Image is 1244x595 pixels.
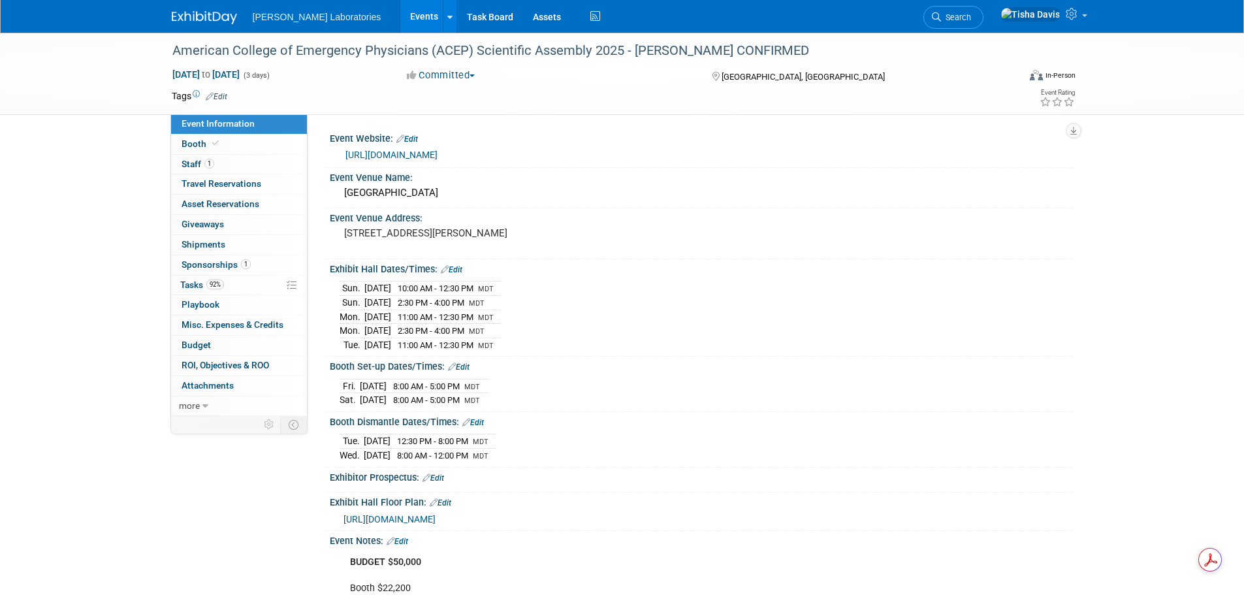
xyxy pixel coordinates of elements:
[330,468,1073,485] div: Exhibitor Prospectus:
[182,299,219,310] span: Playbook
[393,381,460,391] span: 8:00 AM - 5:00 PM
[364,324,391,338] td: [DATE]
[206,280,224,289] span: 92%
[171,376,307,396] a: Attachments
[182,178,261,189] span: Travel Reservations
[330,531,1073,548] div: Event Notes:
[204,159,214,169] span: 1
[280,416,307,433] td: Toggle Event Tabs
[172,11,237,24] img: ExhibitDay
[340,393,360,407] td: Sat.
[345,150,438,160] a: [URL][DOMAIN_NAME]
[182,118,255,129] span: Event Information
[473,438,488,446] span: MDT
[182,138,221,149] span: Booth
[464,396,480,405] span: MDT
[340,379,360,393] td: Fri.
[343,514,436,524] a: [URL][DOMAIN_NAME]
[360,379,387,393] td: [DATE]
[180,280,224,290] span: Tasks
[478,285,494,293] span: MDT
[182,360,269,370] span: ROI, Objectives & ROO
[242,71,270,80] span: (3 days)
[182,319,283,330] span: Misc. Expenses & Credits
[171,235,307,255] a: Shipments
[182,159,214,169] span: Staff
[462,418,484,427] a: Edit
[364,296,391,310] td: [DATE]
[1040,89,1075,96] div: Event Rating
[330,357,1073,374] div: Booth Set-up Dates/Times:
[441,265,462,274] a: Edit
[398,298,464,308] span: 2:30 PM - 4:00 PM
[340,449,364,462] td: Wed.
[387,537,408,546] a: Edit
[393,395,460,405] span: 8:00 AM - 5:00 PM
[330,492,1073,509] div: Exhibit Hall Floor Plan:
[364,338,391,351] td: [DATE]
[364,449,391,462] td: [DATE]
[941,12,971,22] span: Search
[396,135,418,144] a: Edit
[340,296,364,310] td: Sun.
[364,434,391,449] td: [DATE]
[340,434,364,449] td: Tue.
[241,259,251,269] span: 1
[398,312,473,322] span: 11:00 AM - 12:30 PM
[344,227,625,239] pre: [STREET_ADDRESS][PERSON_NAME]
[464,383,480,391] span: MDT
[423,474,444,483] a: Edit
[330,259,1073,276] div: Exhibit Hall Dates/Times:
[171,215,307,234] a: Giveaways
[923,6,983,29] a: Search
[430,498,451,507] a: Edit
[182,199,259,209] span: Asset Reservations
[397,436,468,446] span: 12:30 PM - 8:00 PM
[1045,71,1076,80] div: In-Person
[253,12,381,22] span: [PERSON_NAME] Laboratories
[364,310,391,324] td: [DATE]
[469,327,485,336] span: MDT
[330,168,1073,184] div: Event Venue Name:
[171,336,307,355] a: Budget
[1030,70,1043,80] img: Format-Inperson.png
[258,416,281,433] td: Personalize Event Tab Strip
[722,72,885,82] span: [GEOGRAPHIC_DATA], [GEOGRAPHIC_DATA]
[448,362,470,372] a: Edit
[171,396,307,416] a: more
[478,314,494,322] span: MDT
[350,556,421,568] b: BUDGET $50,000
[340,281,364,296] td: Sun.
[171,155,307,174] a: Staff1
[172,69,240,80] span: [DATE] [DATE]
[212,140,219,147] i: Booth reservation complete
[168,39,999,63] div: American College of Emergency Physicians (ACEP) Scientific Assembly 2025 - [PERSON_NAME] CONFIRMED
[182,239,225,249] span: Shipments
[473,452,488,460] span: MDT
[171,276,307,295] a: Tasks92%
[171,195,307,214] a: Asset Reservations
[1000,7,1061,22] img: Tisha Davis
[330,129,1073,146] div: Event Website:
[171,135,307,154] a: Booth
[171,356,307,376] a: ROI, Objectives & ROO
[942,68,1076,88] div: Event Format
[398,340,473,350] span: 11:00 AM - 12:30 PM
[171,255,307,275] a: Sponsorships1
[402,69,480,82] button: Committed
[340,324,364,338] td: Mon.
[340,183,1063,203] div: [GEOGRAPHIC_DATA]
[182,219,224,229] span: Giveaways
[398,326,464,336] span: 2:30 PM - 4:00 PM
[200,69,212,80] span: to
[397,451,468,460] span: 8:00 AM - 12:00 PM
[206,92,227,101] a: Edit
[360,393,387,407] td: [DATE]
[171,315,307,335] a: Misc. Expenses & Credits
[171,295,307,315] a: Playbook
[330,208,1073,225] div: Event Venue Address:
[478,342,494,350] span: MDT
[171,114,307,134] a: Event Information
[340,310,364,324] td: Mon.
